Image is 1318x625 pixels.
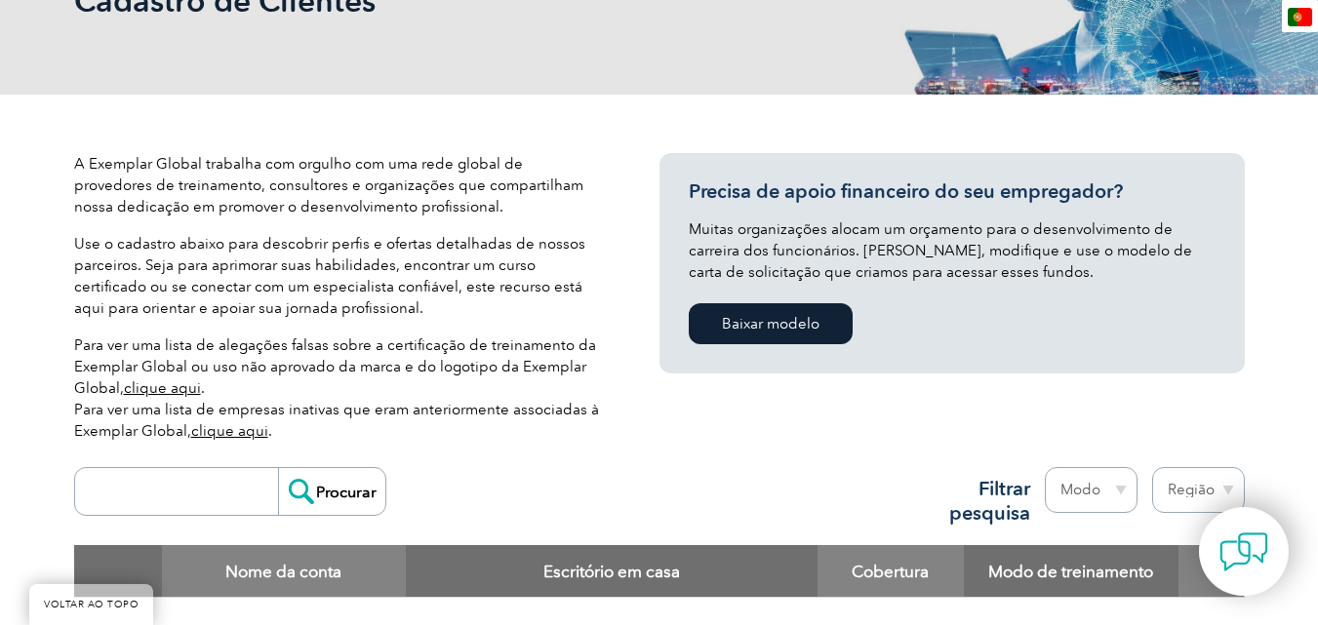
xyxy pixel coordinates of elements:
[964,545,1178,598] th: Modo de treinamento: ative para classificar a coluna em ordem crescente
[201,379,205,397] font: .
[1288,8,1312,26] img: pt
[406,545,818,598] th: Home Office: ative para classificar a coluna em ordem crescente
[124,379,201,397] a: clique aqui
[268,422,272,440] font: .
[1178,545,1244,598] th: : ative para classificar a coluna em ordem crescente
[988,562,1153,581] font: Modo de treinamento
[225,562,341,581] font: Nome da conta
[818,545,964,598] th: Cobertura: ative para classificar a coluna em ordem crescente
[278,468,385,515] input: Procurar
[689,303,853,344] a: Baixar modelo
[543,562,680,581] font: Escritório em casa
[44,599,139,610] font: VOLTAR AO TOPO
[162,545,406,598] th: Nome da conta: ative para classificar a coluna em ordem decrescente
[74,235,585,317] font: Use o cadastro abaixo para descobrir perfis e ofertas detalhadas de nossos parceiros. Seja para a...
[74,336,596,397] font: Para ver uma lista de alegações falsas sobre a certificação de treinamento da Exemplar Global ou ...
[191,422,268,440] a: clique aqui
[949,477,1030,525] font: Filtrar pesquisa
[689,179,1123,203] font: Precisa de apoio financeiro do seu empregador?
[722,315,819,332] font: Baixar modelo
[29,584,153,625] a: VOLTAR AO TOPO
[1219,527,1268,576] img: contact-chat.png
[852,562,929,581] font: Cobertura
[74,401,599,440] font: Para ver uma lista de empresas inativas que eram anteriormente associadas à Exemplar Global,
[74,155,583,215] font: A Exemplar Global trabalha com orgulho com uma rede global de provedores de treinamento, consulto...
[689,220,1192,281] font: Muitas organizações alocam um orçamento para o desenvolvimento de carreira dos funcionários. [PER...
